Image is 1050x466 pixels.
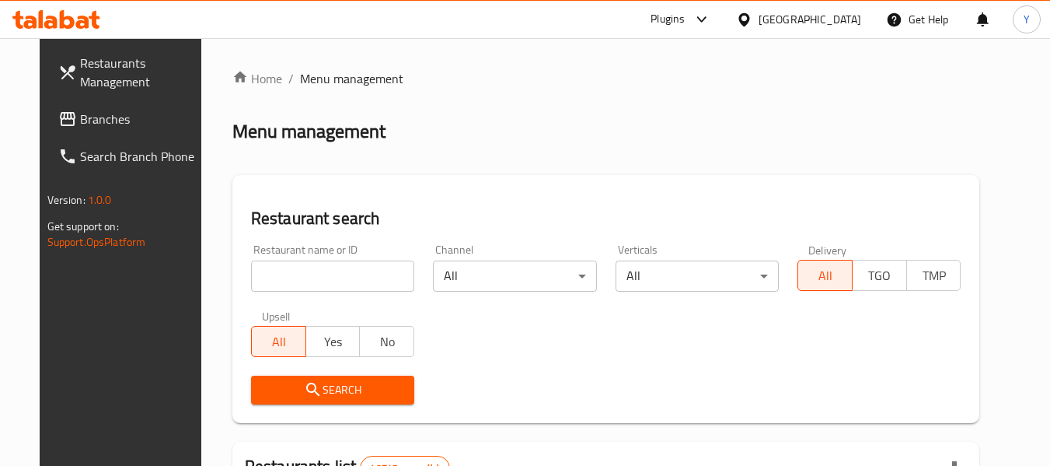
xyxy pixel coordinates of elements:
[651,10,685,29] div: Plugins
[88,190,112,210] span: 1.0.0
[359,326,414,357] button: No
[47,216,119,237] span: Get support on:
[80,54,203,91] span: Restaurants Management
[47,232,146,252] a: Support.OpsPlatform
[305,326,361,357] button: Yes
[759,11,861,28] div: [GEOGRAPHIC_DATA]
[288,69,294,88] li: /
[433,261,596,292] div: All
[46,138,215,175] a: Search Branch Phone
[251,326,306,357] button: All
[300,69,403,88] span: Menu management
[80,147,203,166] span: Search Branch Phone
[251,261,414,292] input: Search for restaurant name or ID..
[808,244,847,255] label: Delivery
[47,190,85,210] span: Version:
[913,265,955,287] span: TMP
[46,100,215,138] a: Branches
[1024,11,1030,28] span: Y
[312,331,354,353] span: Yes
[46,44,215,100] a: Restaurants Management
[262,310,291,321] label: Upsell
[251,376,414,405] button: Search
[263,380,402,400] span: Search
[616,261,779,292] div: All
[797,260,853,291] button: All
[251,207,961,230] h2: Restaurant search
[852,260,907,291] button: TGO
[258,331,300,353] span: All
[232,69,282,88] a: Home
[804,265,846,287] span: All
[80,110,203,128] span: Branches
[859,265,901,287] span: TGO
[366,331,408,353] span: No
[232,119,385,144] h2: Menu management
[232,69,980,88] nav: breadcrumb
[906,260,961,291] button: TMP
